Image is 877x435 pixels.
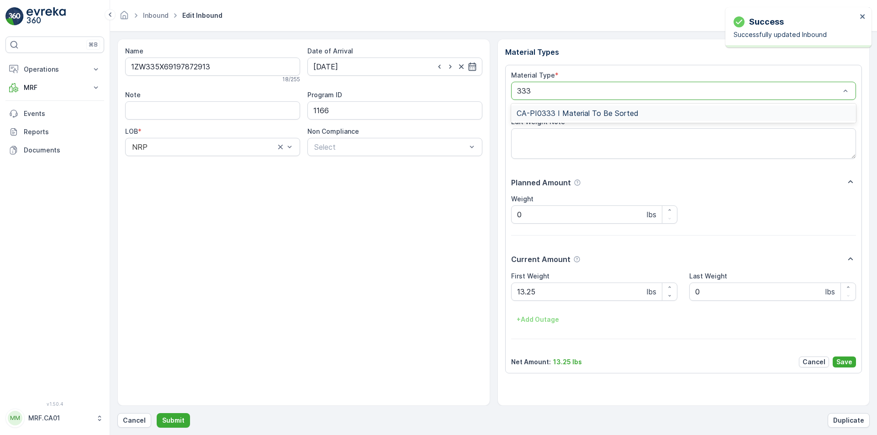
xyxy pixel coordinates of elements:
p: Successfully updated Inbound [734,30,857,39]
a: Homepage [119,14,129,21]
label: Material Type [511,71,555,79]
p: 13.25 lbs [553,357,582,367]
label: Non Compliance [307,127,359,135]
p: Cancel [803,357,825,367]
button: Operations [5,60,104,79]
button: Submit [157,413,190,428]
label: Program ID [307,91,342,99]
p: Cancel [123,416,146,425]
img: logo_light-DOdMpM7g.png [26,7,66,26]
button: Cancel [799,356,829,367]
p: Planned Amount [511,177,571,188]
p: Save [836,357,852,367]
span: CA-PI0333 I Material To Be Sorted [517,109,639,117]
label: Date of Arrival [307,47,353,55]
p: MRF [24,83,86,92]
p: Events [24,109,100,118]
div: MM [8,411,22,425]
label: LOB [125,127,138,135]
a: Inbound [143,11,169,19]
a: Documents [5,141,104,159]
p: MRF.CA01 [28,414,91,423]
label: Note [125,91,141,99]
button: MMMRF.CA01 [5,409,104,428]
button: Cancel [117,413,151,428]
img: logo [5,7,24,26]
p: lbs [825,286,835,297]
label: Name [125,47,143,55]
p: Duplicate [833,416,864,425]
button: MRF [5,79,104,97]
p: lbs [647,286,656,297]
label: Weight [511,195,534,203]
p: Success [749,16,784,28]
p: lbs [647,209,656,220]
p: Net Amount : [511,357,551,367]
label: Last Weight [689,272,727,280]
p: Submit [162,416,185,425]
div: Help Tooltip Icon [573,256,581,263]
input: dd/mm/yyyy [307,58,482,76]
p: Select [314,142,466,152]
label: First Weight [511,272,549,280]
p: Operations [24,65,86,74]
a: Events [5,105,104,123]
a: Reports [5,123,104,141]
p: Material Types [505,47,862,58]
p: Reports [24,127,100,136]
p: 18 / 255 [282,76,300,83]
div: Help Tooltip Icon [574,179,581,186]
span: v 1.50.4 [5,401,104,407]
button: +Add Outage [511,312,565,327]
p: Current Amount [511,254,571,265]
button: Save [833,356,856,367]
span: Edit Inbound [180,11,224,20]
button: Duplicate [828,413,870,428]
button: close [860,13,866,21]
p: Documents [24,146,100,155]
p: ⌘B [89,41,98,48]
p: + Add Outage [517,315,559,324]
